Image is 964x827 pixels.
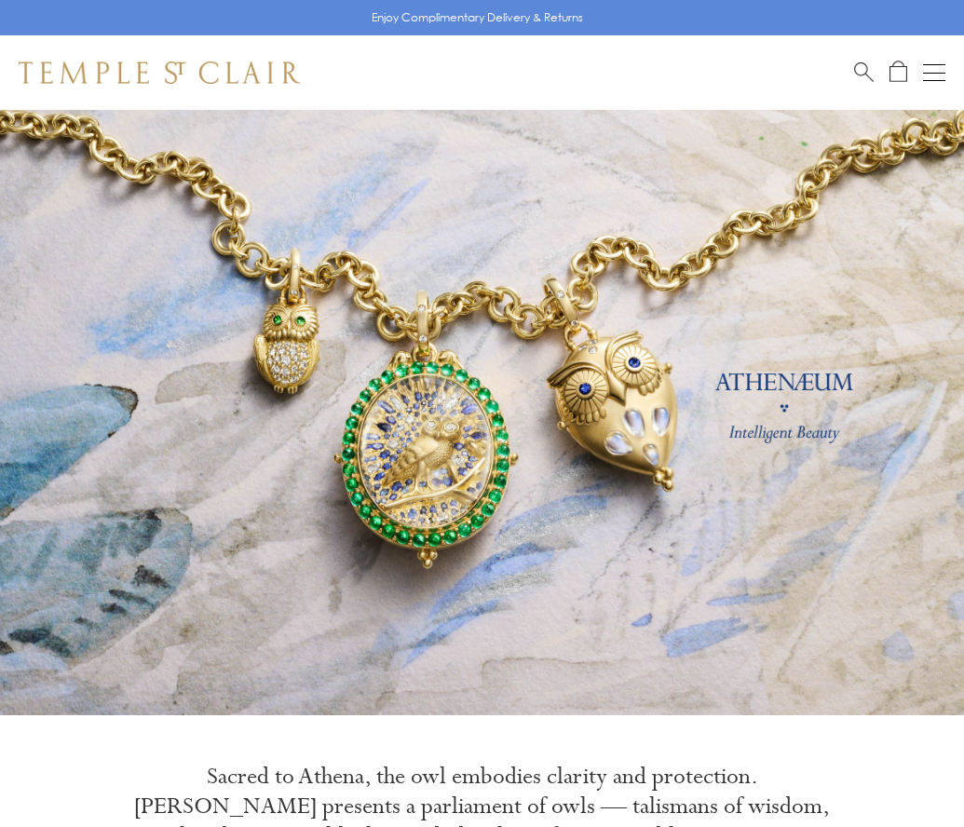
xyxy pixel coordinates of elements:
a: Open Shopping Bag [889,61,907,84]
img: Temple St. Clair [19,61,300,84]
a: Search [854,61,874,84]
p: Enjoy Complimentary Delivery & Returns [372,8,583,27]
button: Open navigation [923,61,945,84]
